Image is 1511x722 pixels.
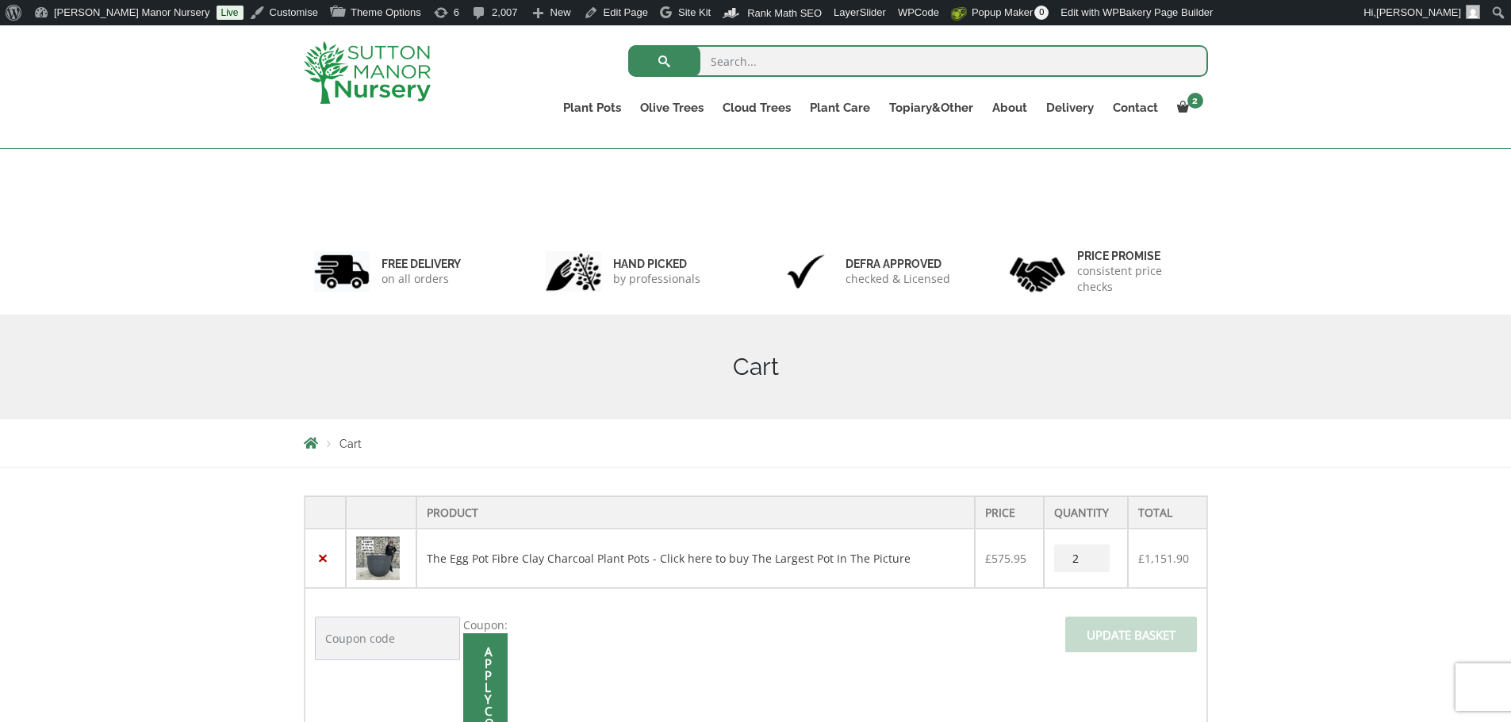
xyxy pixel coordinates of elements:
[339,437,362,450] span: Cart
[1376,6,1461,18] span: [PERSON_NAME]
[778,251,834,292] img: 3.jpg
[304,437,1208,449] nav: Breadcrumbs
[314,251,370,292] img: 1.jpg
[1128,496,1207,529] th: Total
[1187,93,1203,109] span: 2
[1065,617,1197,652] input: Update basket
[304,41,431,104] img: logo
[304,353,1208,381] h1: Cart
[1010,247,1065,296] img: 4.jpg
[382,271,461,287] p: on all orders
[846,271,950,287] p: checked & Licensed
[628,45,1208,77] input: Search...
[554,97,631,119] a: Plant Pots
[382,257,461,271] h6: FREE DELIVERY
[985,551,991,566] span: £
[1168,97,1208,119] a: 2
[1054,544,1110,572] input: Product quantity
[631,97,713,119] a: Olive Trees
[800,97,880,119] a: Plant Care
[1138,551,1145,566] span: £
[1077,263,1198,295] p: consistent price checks
[546,251,601,292] img: 2.jpg
[713,97,800,119] a: Cloud Trees
[1044,496,1128,529] th: Quantity
[416,496,975,529] th: Product
[1103,97,1168,119] a: Contact
[985,551,1026,566] bdi: 575.95
[1077,249,1198,263] h6: Price promise
[880,97,983,119] a: Topiary&Other
[613,271,700,287] p: by professionals
[1034,6,1049,20] span: 0
[975,496,1043,529] th: Price
[427,551,911,566] a: The Egg Pot Fibre Clay Charcoal Plant Pots - Click here to buy The Largest Pot In The Picture
[463,617,508,632] label: Coupon:
[315,550,332,567] a: Remove this item
[747,7,822,19] span: Rank Math SEO
[1037,97,1103,119] a: Delivery
[613,257,700,271] h6: hand picked
[846,257,950,271] h6: Defra approved
[678,6,711,18] span: Site Kit
[217,6,244,20] a: Live
[983,97,1037,119] a: About
[315,617,460,660] input: Coupon code
[1138,551,1189,566] bdi: 1,151.90
[356,537,400,580] img: Cart - 6E854A0A 0B35 4A3C BD6C 1F85304CC298 1 105 c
